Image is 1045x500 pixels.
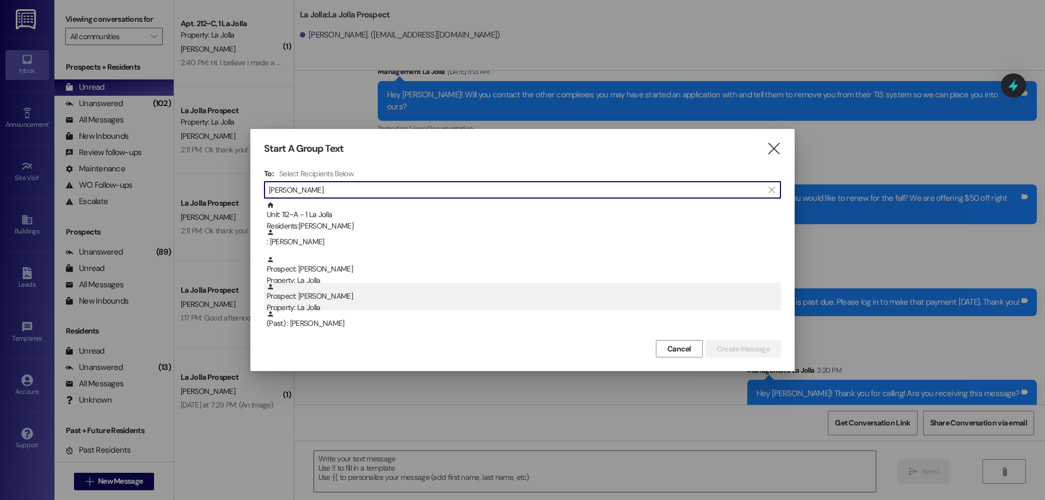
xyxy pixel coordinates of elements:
[264,201,781,229] div: Unit: 112~A - 1 La JollaResidents:[PERSON_NAME]
[667,343,691,355] span: Cancel
[267,229,781,248] div: : [PERSON_NAME]
[264,256,781,283] div: Prospect: [PERSON_NAME]Property: La Jolla
[769,186,774,194] i: 
[656,340,703,357] button: Cancel
[705,340,781,357] button: Create Message
[267,220,781,232] div: Residents: [PERSON_NAME]
[267,256,781,287] div: Prospect: [PERSON_NAME]
[264,229,781,256] div: : [PERSON_NAME]
[264,143,343,155] h3: Start A Group Text
[279,169,354,178] h4: Select Recipients Below
[267,201,781,232] div: Unit: 112~A - 1 La Jolla
[267,283,781,314] div: Prospect: [PERSON_NAME]
[264,283,781,310] div: Prospect: [PERSON_NAME]Property: La Jolla
[269,182,763,197] input: Search for any contact or apartment
[267,310,781,329] div: (Past) : [PERSON_NAME]
[267,275,781,286] div: Property: La Jolla
[717,343,770,355] span: Create Message
[264,169,274,178] h3: To:
[766,143,781,155] i: 
[267,302,781,313] div: Property: La Jolla
[264,310,781,337] div: (Past) : [PERSON_NAME]
[763,182,780,198] button: Clear text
